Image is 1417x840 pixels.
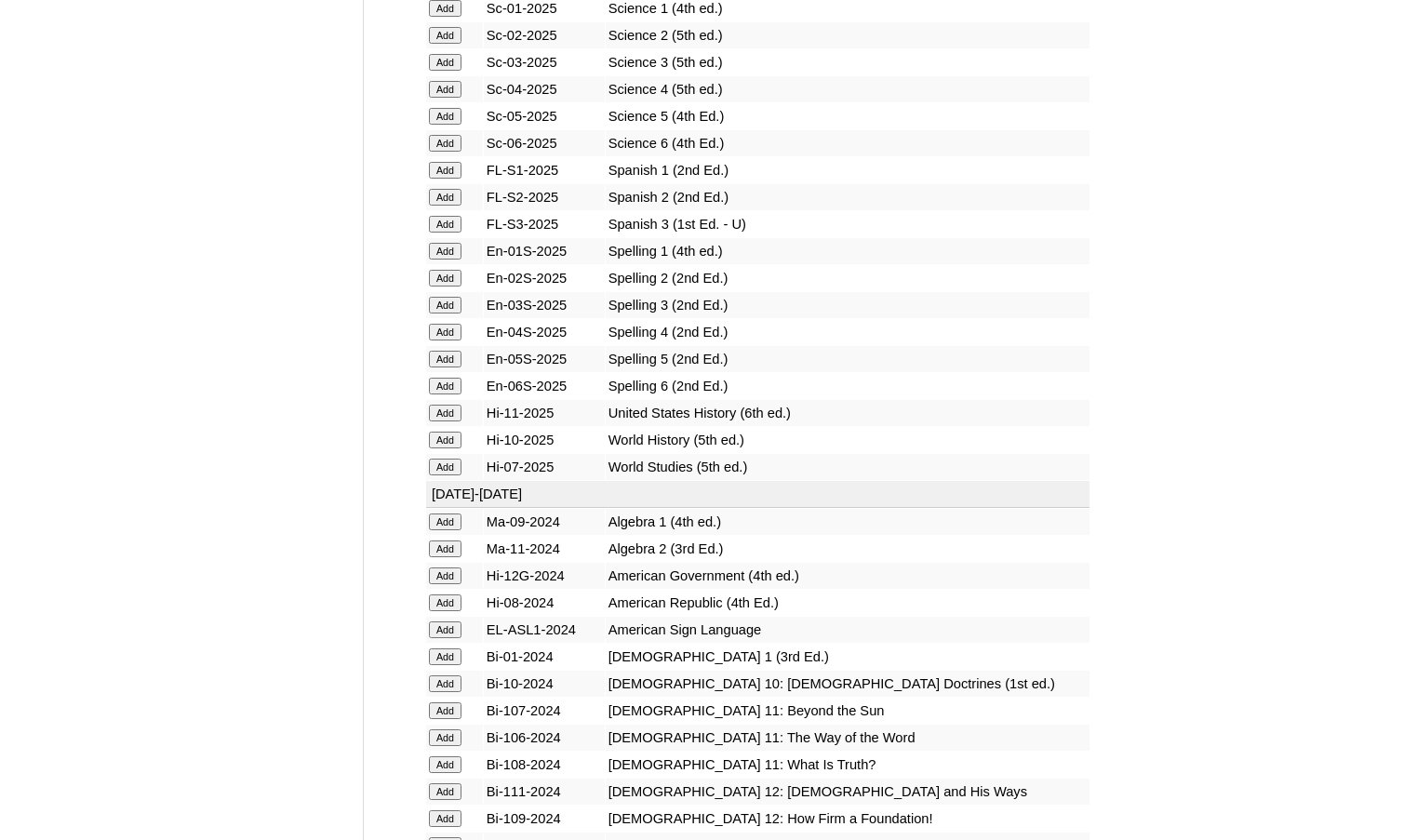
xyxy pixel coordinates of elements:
[484,319,605,345] td: En-04S-2025
[484,22,605,48] td: Sc-02-2025
[429,432,461,448] input: Add
[429,594,461,611] input: Add
[429,243,461,260] input: Add
[606,265,1089,291] td: Spelling 2 (2nd Ed.)
[484,265,605,291] td: En-02S-2025
[484,400,605,426] td: Hi-11-2025
[606,319,1089,345] td: Spelling 4 (2nd Ed.)
[606,373,1089,399] td: Spelling 6 (2nd Ed.)
[429,108,461,125] input: Add
[606,346,1089,372] td: Spelling 5 (2nd Ed.)
[606,238,1089,264] td: Spelling 1 (4th ed.)
[484,184,605,210] td: FL-S2-2025
[606,671,1089,697] td: [DEMOGRAPHIC_DATA] 10: [DEMOGRAPHIC_DATA] Doctrines (1st ed.)
[429,27,461,44] input: Add
[606,644,1089,670] td: [DEMOGRAPHIC_DATA] 1 (3rd Ed.)
[484,563,605,589] td: Hi-12G-2024
[429,216,461,233] input: Add
[484,454,605,480] td: Hi-07-2025
[484,590,605,616] td: Hi-08-2024
[429,621,461,638] input: Add
[484,671,605,697] td: Bi-10-2024
[429,270,461,287] input: Add
[484,644,605,670] td: Bi-01-2024
[606,400,1089,426] td: United States History (6th ed.)
[429,810,461,827] input: Add
[429,81,461,98] input: Add
[484,779,605,805] td: Bi-111-2024
[606,184,1089,210] td: Spanish 2 (2nd Ed.)
[606,103,1089,129] td: Science 5 (4th Ed.)
[429,756,461,773] input: Add
[606,454,1089,480] td: World Studies (5th ed.)
[606,130,1089,156] td: Science 6 (4th Ed.)
[484,427,605,453] td: Hi-10-2025
[606,211,1089,237] td: Spanish 3 (1st Ed. - U)
[429,783,461,800] input: Add
[429,189,461,206] input: Add
[606,292,1089,318] td: Spelling 3 (2nd Ed.)
[429,540,461,557] input: Add
[484,752,605,778] td: Bi-108-2024
[606,49,1089,75] td: Science 3 (5th ed.)
[606,725,1089,751] td: [DEMOGRAPHIC_DATA] 11: The Way of the Word
[484,76,605,102] td: Sc-04-2025
[606,617,1089,643] td: American Sign Language
[429,378,461,394] input: Add
[429,54,461,71] input: Add
[429,648,461,665] input: Add
[429,297,461,313] input: Add
[429,702,461,719] input: Add
[606,427,1089,453] td: World History (5th ed.)
[606,509,1089,535] td: Algebra 1 (4th ed.)
[606,536,1089,562] td: Algebra 2 (3rd Ed.)
[606,698,1089,724] td: [DEMOGRAPHIC_DATA] 11: Beyond the Sun
[484,509,605,535] td: Ma-09-2024
[484,292,605,318] td: En-03S-2025
[484,49,605,75] td: Sc-03-2025
[484,725,605,751] td: Bi-106-2024
[484,238,605,264] td: En-01S-2025
[606,22,1089,48] td: Science 2 (5th ed.)
[429,729,461,746] input: Add
[606,76,1089,102] td: Science 4 (5th ed.)
[484,698,605,724] td: Bi-107-2024
[484,103,605,129] td: Sc-05-2025
[606,806,1089,832] td: [DEMOGRAPHIC_DATA] 12: How Firm a Foundation!
[484,346,605,372] td: En-05S-2025
[484,211,605,237] td: FL-S3-2025
[484,373,605,399] td: En-06S-2025
[606,590,1089,616] td: American Republic (4th Ed.)
[429,351,461,367] input: Add
[484,130,605,156] td: Sc-06-2025
[429,675,461,692] input: Add
[429,567,461,584] input: Add
[484,806,605,832] td: Bi-109-2024
[429,135,461,152] input: Add
[484,617,605,643] td: EL-ASL1-2024
[606,157,1089,183] td: Spanish 1 (2nd Ed.)
[429,162,461,179] input: Add
[429,459,461,475] input: Add
[606,563,1089,589] td: American Government (4th ed.)
[484,157,605,183] td: FL-S1-2025
[606,779,1089,805] td: [DEMOGRAPHIC_DATA] 12: [DEMOGRAPHIC_DATA] and His Ways
[606,752,1089,778] td: [DEMOGRAPHIC_DATA] 11: What Is Truth?
[426,481,1089,509] td: [DATE]-[DATE]
[484,536,605,562] td: Ma-11-2024
[429,405,461,421] input: Add
[429,324,461,340] input: Add
[429,513,461,530] input: Add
